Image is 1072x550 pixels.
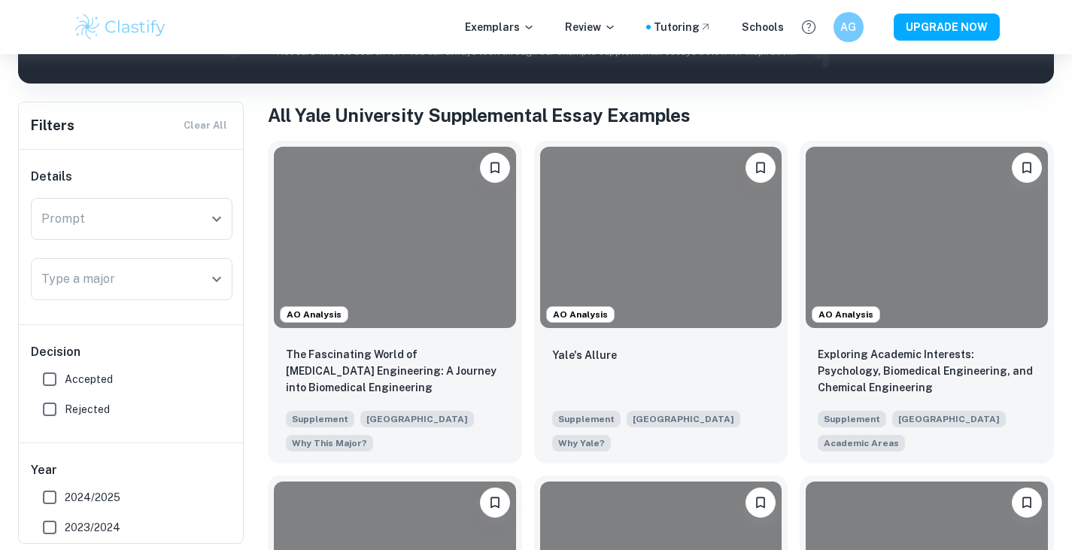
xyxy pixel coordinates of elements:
[558,436,605,450] span: Why Yale?
[480,488,510,518] button: Bookmark
[65,401,110,418] span: Rejected
[547,308,614,321] span: AO Analysis
[800,141,1054,463] a: AO AnalysisBookmarkExploring Academic Interests: Psychology, Biomedical Engineering, and Chemical...
[627,411,740,427] span: [GEOGRAPHIC_DATA]
[654,19,712,35] a: Tutoring
[552,347,617,363] p: Yale's Allure
[1012,153,1042,183] button: Bookmark
[281,308,348,321] span: AO Analysis
[268,141,522,463] a: AO AnalysisBookmarkThe Fascinating World of Heart Valve Engineering: A Journey into Biomedical En...
[746,488,776,518] button: Bookmark
[824,436,899,450] span: Academic Areas
[31,115,74,136] h6: Filters
[818,411,886,427] span: Supplement
[480,153,510,183] button: Bookmark
[894,14,1000,41] button: UPGRADE NOW
[565,19,616,35] p: Review
[818,346,1036,396] p: Exploring Academic Interests: Psychology, Biomedical Engineering, and Chemical Engineering
[206,269,227,290] button: Open
[73,12,169,42] img: Clastify logo
[268,102,1054,129] h1: All Yale University Supplemental Essay Examples
[834,12,864,42] button: AG
[65,489,120,506] span: 2024/2025
[534,141,788,463] a: AO AnalysisBookmarkYale's AllureSupplement[GEOGRAPHIC_DATA]What is it about Yale that has led you...
[286,433,373,451] span: Tell us about a topic or idea that excites you and is related to one or more academic areas you s...
[818,433,905,451] span: Students at Yale have time to explore their academic interests before committing to one or more m...
[742,19,784,35] a: Schools
[31,343,232,361] h6: Decision
[812,308,879,321] span: AO Analysis
[465,19,535,35] p: Exemplars
[552,433,611,451] span: What is it about Yale that has led you to apply?
[286,346,504,396] p: The Fascinating World of Heart Valve Engineering: A Journey into Biomedical Engineering
[746,153,776,183] button: Bookmark
[65,519,120,536] span: 2023/2024
[840,19,857,35] h6: AG
[65,371,113,387] span: Accepted
[206,208,227,229] button: Open
[892,411,1006,427] span: [GEOGRAPHIC_DATA]
[31,461,232,479] h6: Year
[31,168,232,186] h6: Details
[286,411,354,427] span: Supplement
[1012,488,1042,518] button: Bookmark
[292,436,367,450] span: Why This Major?
[360,411,474,427] span: [GEOGRAPHIC_DATA]
[796,14,821,40] button: Help and Feedback
[552,411,621,427] span: Supplement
